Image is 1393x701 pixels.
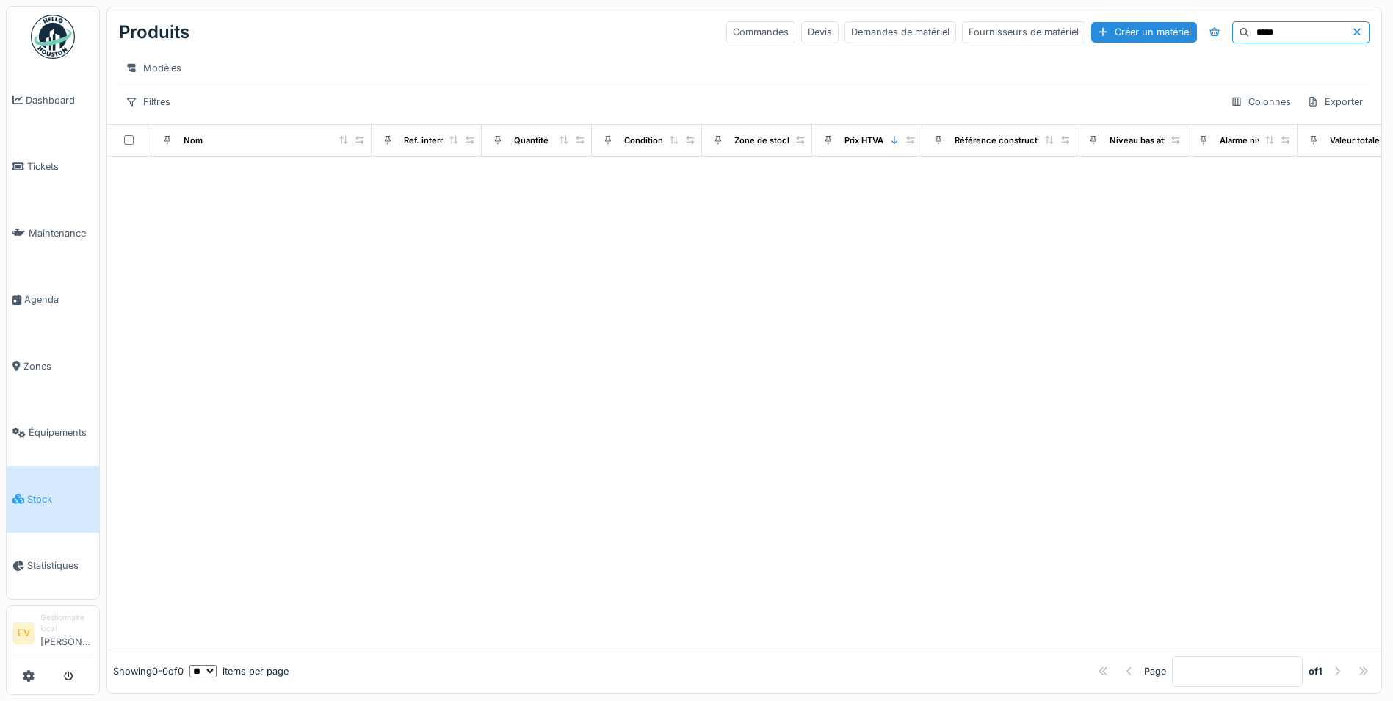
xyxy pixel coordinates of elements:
[27,558,93,572] span: Statistiques
[1144,664,1166,678] div: Page
[404,134,450,147] div: Ref. interne
[726,21,795,43] div: Commandes
[7,267,99,334] a: Agenda
[801,21,839,43] div: Devis
[29,425,93,439] span: Équipements
[29,226,93,240] span: Maintenance
[24,292,93,306] span: Agenda
[962,21,1085,43] div: Fournisseurs de matériel
[119,13,189,51] div: Produits
[1330,134,1380,147] div: Valeur totale
[844,134,883,147] div: Prix HTVA
[184,134,203,147] div: Nom
[624,134,694,147] div: Conditionnement
[7,333,99,400] a: Zones
[119,57,188,79] div: Modèles
[7,67,99,134] a: Dashboard
[734,134,806,147] div: Zone de stockage
[7,533,99,600] a: Statistiques
[7,400,99,467] a: Équipements
[40,612,93,635] div: Gestionnaire local
[26,93,93,107] span: Dashboard
[1300,91,1370,112] div: Exporter
[119,91,177,112] div: Filtres
[7,200,99,267] a: Maintenance
[12,612,93,658] a: FV Gestionnaire local[PERSON_NAME]
[1224,91,1298,112] div: Colonnes
[40,612,93,655] li: [PERSON_NAME]
[23,359,93,373] span: Zones
[1110,134,1189,147] div: Niveau bas atteint ?
[189,664,289,678] div: items per page
[1309,664,1323,678] strong: of 1
[955,134,1051,147] div: Référence constructeur
[7,466,99,533] a: Stock
[27,159,93,173] span: Tickets
[1091,22,1197,42] div: Créer un matériel
[31,15,75,59] img: Badge_color-CXgf-gQk.svg
[27,492,93,506] span: Stock
[514,134,549,147] div: Quantité
[12,622,35,644] li: FV
[844,21,956,43] div: Demandes de matériel
[7,134,99,201] a: Tickets
[1220,134,1293,147] div: Alarme niveau bas
[113,664,184,678] div: Showing 0 - 0 of 0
